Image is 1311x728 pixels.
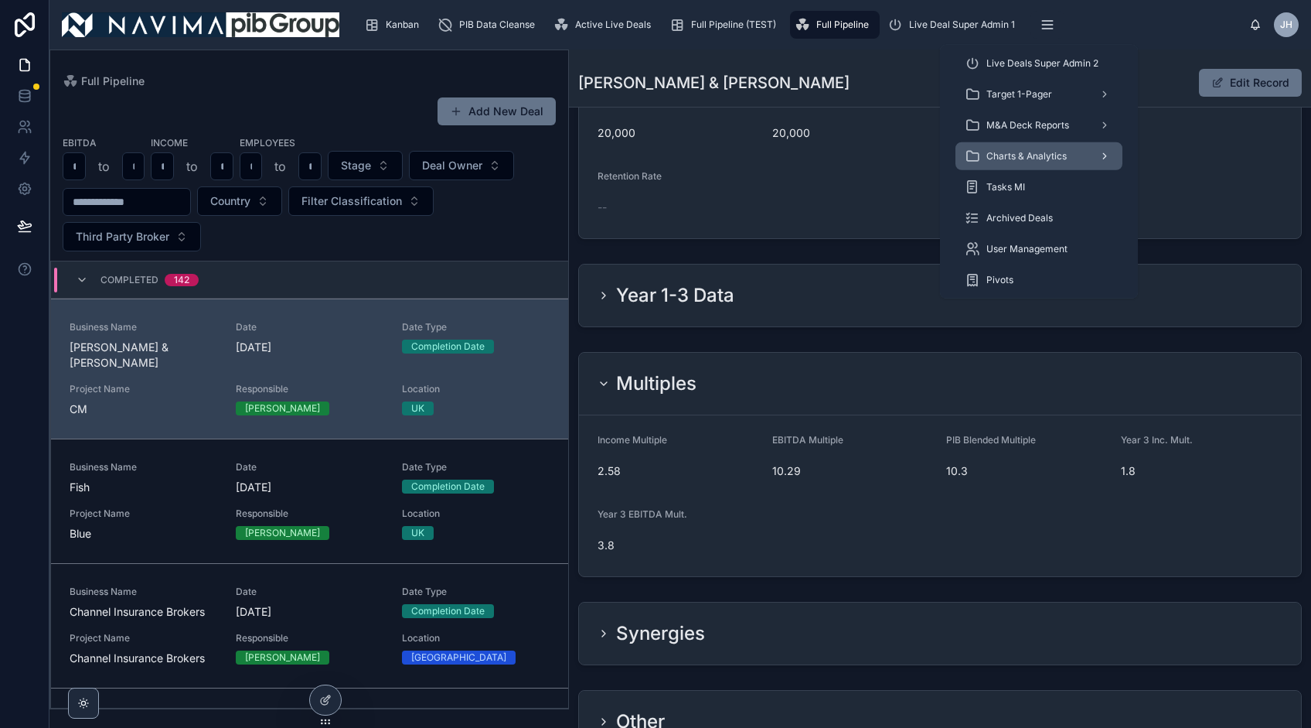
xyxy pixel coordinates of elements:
span: Project Name [70,383,217,395]
span: Date [236,321,383,333]
span: Completed [100,274,158,286]
span: Business Name [70,321,217,333]
a: Live Deals Super Admin 2 [955,50,1122,77]
span: Income Multiple [598,434,667,446]
a: User Management [955,235,1122,263]
div: 142 [174,274,189,286]
span: 10.3 [946,463,1108,479]
div: [PERSON_NAME] [245,526,320,540]
span: Full Pipeline [81,73,145,89]
span: [DATE] [236,480,383,495]
a: Business Name[PERSON_NAME] & [PERSON_NAME]Date[DATE]Date TypeCompletion DateProject NameCMRespons... [51,299,568,439]
a: Tasks MI [955,173,1122,201]
div: Completion Date [411,340,485,354]
div: UK [411,526,424,540]
div: Completion Date [411,480,485,494]
a: Pivots [955,266,1122,294]
span: Date [236,586,383,598]
span: Project Name [70,508,217,520]
span: -- [598,200,607,215]
img: App logo [62,12,339,37]
button: Select Button [409,151,514,180]
span: M&A Deck Reports [986,119,1069,132]
div: UK [411,402,424,415]
a: Archived Deals [955,204,1122,232]
button: Select Button [63,222,201,251]
span: CM [70,402,217,417]
p: to [186,157,198,176]
span: Channel Insurance Brokers [70,604,217,620]
a: Full Pipeline (TEST) [665,11,787,39]
span: Location [402,632,550,644]
span: 10.29 [772,463,935,479]
span: Location [402,383,550,395]
span: Blue [70,526,217,542]
span: JH [1280,19,1292,31]
span: Archived Deals [986,212,1053,224]
span: Responsible [236,383,383,395]
label: EBITDA [63,135,97,149]
span: Date Type [402,321,550,333]
span: Filter Classification [301,193,402,209]
span: 20,000 [598,125,760,141]
a: Business NameChannel Insurance BrokersDate[DATE]Date TypeCompletion DateProject NameChannel Insur... [51,563,568,688]
button: Edit Record [1199,69,1302,97]
a: Live Deal Super Admin 1 [883,11,1026,39]
div: [PERSON_NAME] [245,402,320,415]
span: 0 [1121,125,1283,141]
span: Location [402,508,550,520]
span: 2.58 [598,463,760,479]
a: M&A Deck Reports [955,111,1122,139]
span: Project Name [70,632,217,644]
span: Date Type [402,461,550,473]
span: Target 1-Pager [986,88,1052,101]
h2: Year 1-3 Data [616,283,734,308]
a: Target 1-Pager [955,80,1122,108]
span: Charts & Analytics [986,150,1067,162]
span: Stage [341,158,371,173]
a: Full Pipeline [63,73,145,89]
a: Active Live Deals [549,11,662,39]
span: Full Pipeline [816,19,869,31]
a: Charts & Analytics [955,142,1122,170]
span: Country [210,193,250,209]
span: Year 3 Inc. Mult. [1121,434,1193,446]
button: Select Button [197,186,282,216]
div: [GEOGRAPHIC_DATA] [411,651,506,665]
div: scrollable content [352,8,1249,42]
span: Responsible [236,508,383,520]
span: Third Party Broker [76,229,169,244]
span: PIB Blended Multiple [946,434,1036,446]
p: to [98,157,110,176]
span: Business Name [70,461,217,473]
a: Kanban [359,11,430,39]
a: PIB Data Cleanse [433,11,546,39]
span: Full Pipeline (TEST) [691,19,776,31]
span: 1.8 [1121,463,1283,479]
label: Employees [240,135,295,149]
span: EBITDA Multiple [772,434,843,446]
p: to [274,157,286,176]
button: Select Button [288,186,434,216]
span: [DATE] [236,340,383,355]
span: Tasks MI [986,181,1025,193]
span: Date Type [402,586,550,598]
span: [PERSON_NAME] & [PERSON_NAME] [70,340,217,371]
span: Year 3 EBITDA Mult. [598,508,687,520]
span: Live Deal Super Admin 1 [909,19,1015,31]
h2: Multiples [616,371,696,396]
span: User Management [986,243,1068,255]
span: Business Name [70,586,217,598]
a: Full Pipeline [790,11,880,39]
div: [PERSON_NAME] [245,651,320,665]
h2: Synergies [616,621,705,646]
div: scrollable content [940,45,1138,299]
span: Pivots [986,274,1013,286]
span: Fish [70,480,217,495]
span: Channel Insurance Brokers [70,651,217,666]
button: Add New Deal [438,97,556,125]
span: Responsible [236,632,383,644]
span: Kanban [386,19,419,31]
span: Deal Owner [422,158,482,173]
